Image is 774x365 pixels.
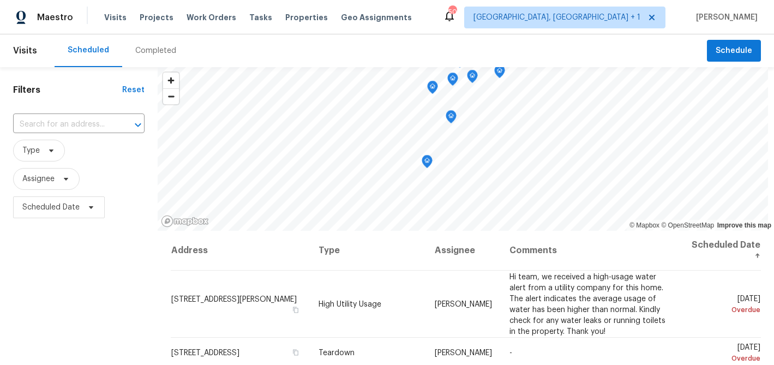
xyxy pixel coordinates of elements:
[163,89,179,104] span: Zoom out
[687,304,760,315] div: Overdue
[494,65,505,82] div: Map marker
[687,295,760,315] span: [DATE]
[509,273,665,335] span: Hi team, we received a high-usage water alert from a utility company for this home. The alert ind...
[687,344,760,364] span: [DATE]
[341,12,412,23] span: Geo Assignments
[426,231,501,271] th: Assignee
[629,222,659,229] a: Mapbox
[467,70,478,87] div: Map marker
[473,12,640,23] span: [GEOGRAPHIC_DATA], [GEOGRAPHIC_DATA] + 1
[427,81,438,98] div: Map marker
[158,67,768,231] canvas: Map
[422,155,433,172] div: Map marker
[447,73,458,89] div: Map marker
[22,173,55,184] span: Assignee
[171,349,239,357] span: [STREET_ADDRESS]
[130,117,146,133] button: Open
[319,300,381,308] span: High Utility Usage
[687,353,760,364] div: Overdue
[249,14,272,21] span: Tasks
[707,40,761,62] button: Schedule
[501,231,678,271] th: Comments
[22,145,40,156] span: Type
[509,349,512,357] span: -
[446,110,457,127] div: Map marker
[291,348,301,357] button: Copy Address
[161,215,209,228] a: Mapbox homepage
[140,12,173,23] span: Projects
[435,300,492,308] span: [PERSON_NAME]
[104,12,127,23] span: Visits
[717,222,771,229] a: Improve this map
[716,44,752,58] span: Schedule
[13,85,122,95] h1: Filters
[448,7,456,17] div: 50
[187,12,236,23] span: Work Orders
[678,231,761,271] th: Scheduled Date ↑
[163,88,179,104] button: Zoom out
[22,202,80,213] span: Scheduled Date
[291,304,301,314] button: Copy Address
[37,12,73,23] span: Maestro
[692,12,758,23] span: [PERSON_NAME]
[163,73,179,88] button: Zoom in
[135,45,176,56] div: Completed
[435,349,492,357] span: [PERSON_NAME]
[13,116,114,133] input: Search for an address...
[661,222,714,229] a: OpenStreetMap
[171,295,297,303] span: [STREET_ADDRESS][PERSON_NAME]
[68,45,109,56] div: Scheduled
[13,39,37,63] span: Visits
[319,349,355,357] span: Teardown
[285,12,328,23] span: Properties
[310,231,427,271] th: Type
[122,85,145,95] div: Reset
[171,231,309,271] th: Address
